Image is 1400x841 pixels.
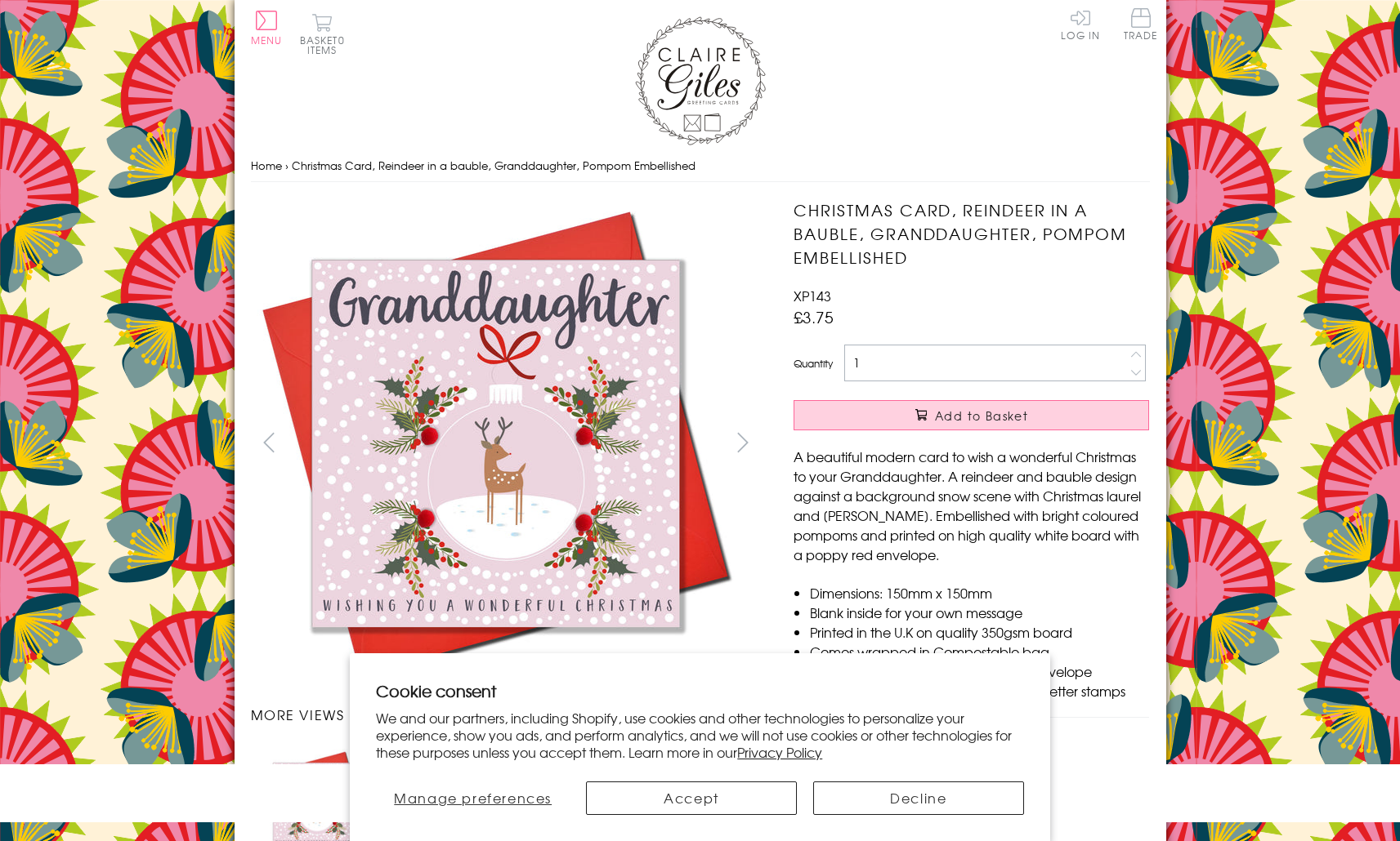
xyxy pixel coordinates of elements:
span: Add to Basket [935,407,1028,424]
button: Add to Basket [794,400,1149,430]
button: prev [251,424,288,461]
span: Christmas Card, Reindeer in a bauble, Granddaughter, Pompom Embellished [292,158,696,173]
li: Dimensions: 150mm x 150mm [810,583,1149,603]
li: Printed in the U.K on quality 350gsm board [810,622,1149,642]
a: Home [251,158,282,173]
img: Claire Giles Greetings Cards [635,16,766,145]
span: Manage preferences [394,788,552,808]
h1: Christmas Card, Reindeer in a bauble, Granddaughter, Pompom Embellished [794,198,1149,269]
nav: breadcrumbs [251,149,1150,183]
span: XP143 [794,286,831,305]
button: next [724,424,761,461]
li: Blank inside for your own message [810,603,1149,622]
a: Trade [1124,8,1158,43]
button: Basket0 items [300,13,345,55]
label: Quantity [794,356,833,371]
span: 0 items [307,33,345,57]
li: Comes wrapped in Compostable bag [810,642,1149,661]
a: Log In [1061,8,1100,40]
span: Menu [251,33,283,47]
button: Manage preferences [376,781,570,815]
button: Menu [251,11,283,45]
p: We and our partners, including Shopify, use cookies and other technologies to personalize your ex... [376,710,1024,760]
span: £3.75 [794,305,834,328]
img: Christmas Card, Reindeer in a bauble, Granddaughter, Pompom Embellished [250,198,740,688]
button: Accept [586,781,797,815]
h3: More views [251,705,762,724]
h2: Cookie consent [376,679,1024,702]
p: A beautiful modern card to wish a wonderful Christmas to your Granddaughter. A reindeer and baubl... [794,447,1149,564]
button: Decline [813,781,1024,815]
span: Trade [1124,8,1158,40]
img: Christmas Card, Reindeer in a bauble, Granddaughter, Pompom Embellished [761,198,1251,688]
a: Privacy Policy [737,742,822,762]
span: › [285,158,288,173]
